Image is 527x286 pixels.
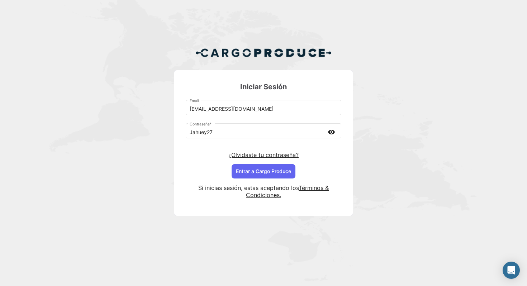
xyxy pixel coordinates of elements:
mat-icon: visibility [327,128,336,137]
div: Abrir Intercom Messenger [503,262,520,279]
input: Contraseña [190,129,325,135]
h3: Iniciar Sesión [186,82,341,92]
span: Si inicias sesión, estas aceptando los [198,184,299,191]
input: Email [190,106,338,112]
a: Términos & Condiciones. [246,184,329,199]
button: Entrar a Cargo Produce [232,164,295,178]
a: ¿Olvidaste tu contraseña? [228,151,299,158]
img: Cargo Produce Logo [195,44,332,61]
